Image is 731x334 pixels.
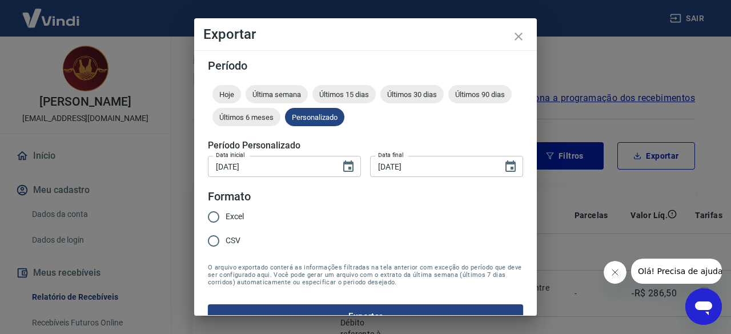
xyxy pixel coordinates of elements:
span: Últimos 30 dias [380,90,444,99]
input: DD/MM/YYYY [370,156,495,177]
span: O arquivo exportado conterá as informações filtradas na tela anterior com exceção do período que ... [208,264,523,286]
div: Últimos 15 dias [312,85,376,103]
div: Hoje [212,85,241,103]
div: Personalizado [285,108,344,126]
span: Últimos 15 dias [312,90,376,99]
span: Hoje [212,90,241,99]
span: Olá! Precisa de ajuda? [7,8,96,17]
button: Choose date, selected date is 19 de set de 2025 [499,155,522,178]
iframe: Fechar mensagem [604,261,626,284]
iframe: Botão para abrir a janela de mensagens [685,288,722,325]
div: Últimos 6 meses [212,108,280,126]
h4: Exportar [203,27,528,41]
span: Última semana [246,90,308,99]
h5: Período Personalizado [208,140,523,151]
span: Excel [226,211,244,223]
span: Últimos 6 meses [212,113,280,122]
span: Personalizado [285,113,344,122]
span: Últimos 90 dias [448,90,512,99]
button: Exportar [208,304,523,328]
div: Últimos 90 dias [448,85,512,103]
button: close [505,23,532,50]
h5: Período [208,60,523,71]
input: DD/MM/YYYY [208,156,332,177]
div: Últimos 30 dias [380,85,444,103]
div: Última semana [246,85,308,103]
span: CSV [226,235,240,247]
label: Data final [378,151,404,159]
button: Choose date, selected date is 15 de set de 2025 [337,155,360,178]
legend: Formato [208,188,251,205]
iframe: Mensagem da empresa [631,259,722,284]
label: Data inicial [216,151,245,159]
